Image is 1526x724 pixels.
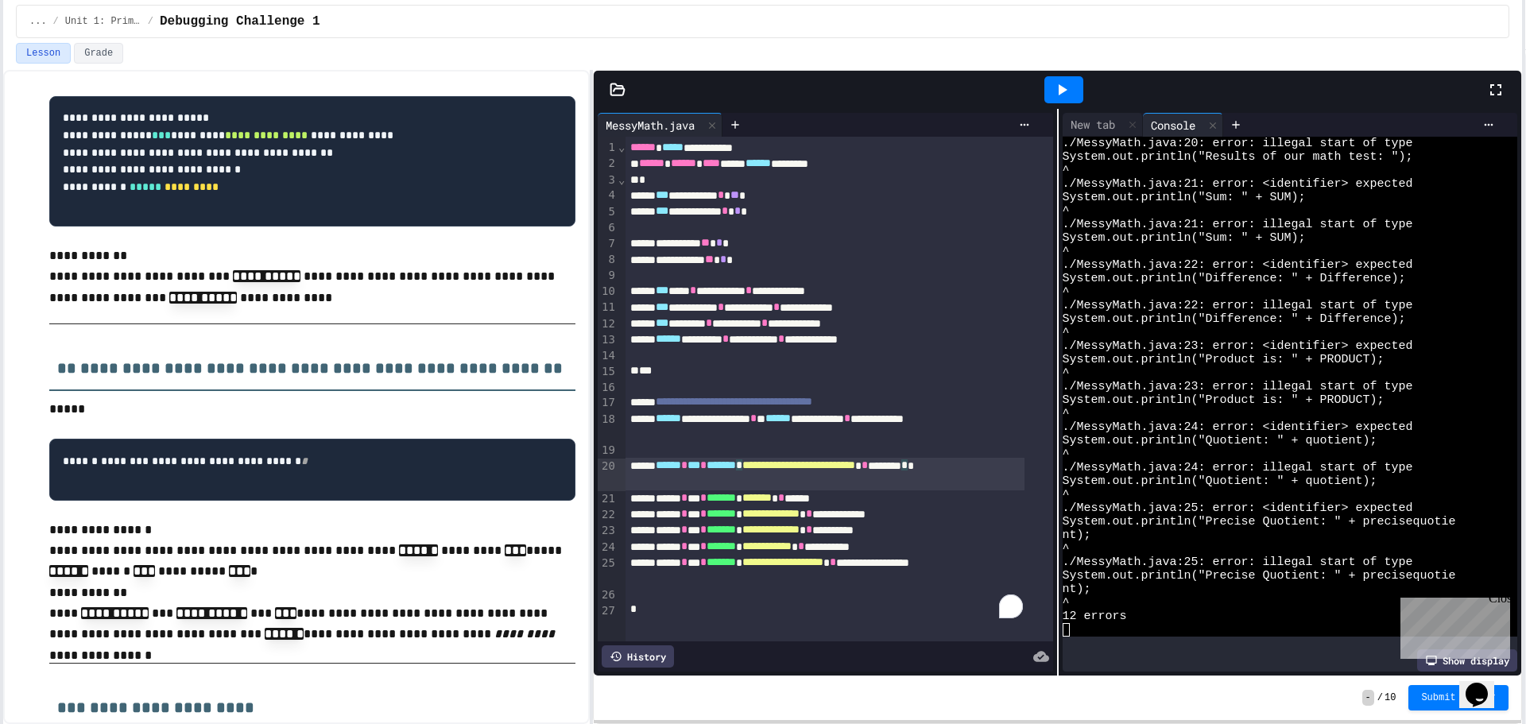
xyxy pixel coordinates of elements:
div: 12 [598,316,618,332]
span: Fold line [618,141,626,153]
div: 5 [598,204,618,220]
div: 19 [598,443,618,459]
span: Debugging Challenge 1 [160,12,320,31]
span: ^ [1063,407,1070,420]
div: 2 [598,156,618,172]
div: 25 [598,556,618,587]
span: System.out.println("Sum: " + SUM); [1063,191,1306,204]
span: Fold line [618,173,626,186]
div: 17 [598,395,618,411]
button: Lesson [16,43,71,64]
span: / [1377,691,1383,704]
span: ^ [1063,488,1070,501]
div: 24 [598,540,618,556]
span: ^ [1063,285,1070,299]
div: Console [1143,113,1223,137]
span: nt); [1063,583,1091,596]
span: ^ [1063,542,1070,556]
div: 10 [598,284,618,300]
div: 6 [598,220,618,236]
span: ./MessyMath.java:24: error: illegal start of type [1063,461,1413,474]
span: ./MessyMath.java:21: error: illegal start of type [1063,218,1413,231]
span: / [148,15,153,28]
div: 14 [598,348,618,364]
span: ./MessyMath.java:22: error: illegal start of type [1063,299,1413,312]
div: 7 [598,236,618,252]
div: 18 [598,412,618,443]
span: nt); [1063,528,1091,542]
div: 27 [598,603,618,619]
span: System.out.println("Precise Quotient: " + precisequotie [1063,569,1456,583]
span: Unit 1: Primitive Types [65,15,141,28]
button: Submit Answer [1408,685,1509,710]
div: 3 [598,172,618,188]
span: System.out.println("Precise Quotient: " + precisequotie [1063,515,1456,528]
div: 4 [598,188,618,203]
span: System.out.println("Difference: " + Difference); [1063,272,1406,285]
span: ^ [1063,447,1070,461]
span: ./MessyMath.java:25: error: illegal start of type [1063,556,1413,569]
span: 10 [1385,691,1396,704]
span: ^ [1063,204,1070,218]
div: To enrich screen reader interactions, please activate Accessibility in Grammarly extension settings [626,137,1052,641]
iframe: chat widget [1459,660,1510,708]
span: Submit Answer [1421,691,1496,704]
div: 21 [598,491,618,507]
iframe: chat widget [1394,591,1510,659]
span: System.out.println("Quotient: " + quotient); [1063,434,1377,447]
div: 11 [598,300,618,316]
span: ./MessyMath.java:24: error: <identifier> expected [1063,420,1413,434]
span: ./MessyMath.java:23: error: illegal start of type [1063,380,1413,393]
div: History [602,645,674,668]
span: ./MessyMath.java:22: error: <identifier> expected [1063,258,1413,272]
span: / [53,15,59,28]
div: 16 [598,380,618,396]
span: ^ [1063,596,1070,610]
div: 26 [598,587,618,603]
div: 9 [598,268,618,284]
span: - [1362,690,1374,706]
span: System.out.println("Difference: " + Difference); [1063,312,1406,326]
span: System.out.println("Sum: " + SUM); [1063,231,1306,245]
span: System.out.println("Results of our math test: "); [1063,150,1413,164]
div: MessyMath.java [598,113,722,137]
div: New tab [1063,113,1143,137]
div: 23 [598,523,618,539]
button: Grade [74,43,123,64]
div: 20 [598,459,618,491]
div: Chat with us now!Close [6,6,110,101]
span: System.out.println("Product is: " + PRODUCT); [1063,393,1385,407]
span: ^ [1063,326,1070,339]
div: MessyMath.java [598,117,703,134]
div: 1 [598,140,618,156]
span: System.out.println("Quotient: " + quotient); [1063,474,1377,488]
span: ^ [1063,366,1070,380]
div: 8 [598,252,618,268]
span: ^ [1063,164,1070,177]
div: Show display [1417,649,1517,672]
div: New tab [1063,116,1123,133]
span: ./MessyMath.java:20: error: illegal start of type [1063,137,1413,150]
span: ^ [1063,245,1070,258]
div: Console [1143,117,1203,134]
span: System.out.println("Product is: " + PRODUCT); [1063,353,1385,366]
span: ./MessyMath.java:23: error: <identifier> expected [1063,339,1413,353]
div: 13 [598,332,618,348]
div: 22 [598,507,618,523]
div: 15 [598,364,618,380]
span: ./MessyMath.java:21: error: <identifier> expected [1063,177,1413,191]
span: 12 errors [1063,610,1127,623]
span: ... [29,15,47,28]
span: ./MessyMath.java:25: error: <identifier> expected [1063,501,1413,515]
